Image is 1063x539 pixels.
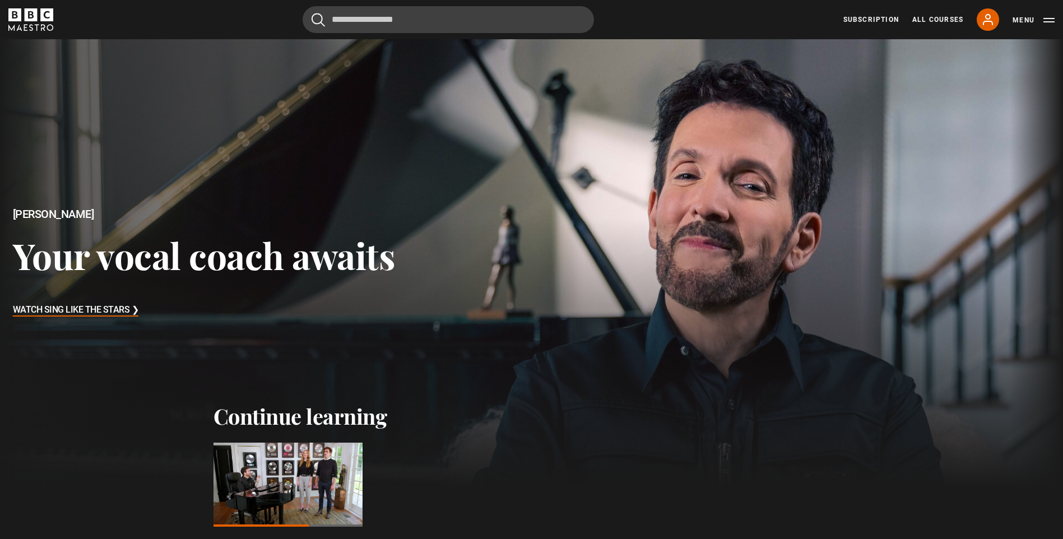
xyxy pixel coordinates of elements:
svg: BBC Maestro [8,8,53,31]
input: Search [303,6,594,33]
h3: Your vocal coach awaits [13,234,396,277]
a: All Courses [912,15,963,25]
h2: Continue learning [213,403,850,429]
h3: Watch Sing Like the Stars ❯ [13,302,139,319]
button: Submit the search query [312,13,325,27]
h2: [PERSON_NAME] [13,208,396,221]
a: Subscription [843,15,899,25]
button: Toggle navigation [1013,15,1055,26]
